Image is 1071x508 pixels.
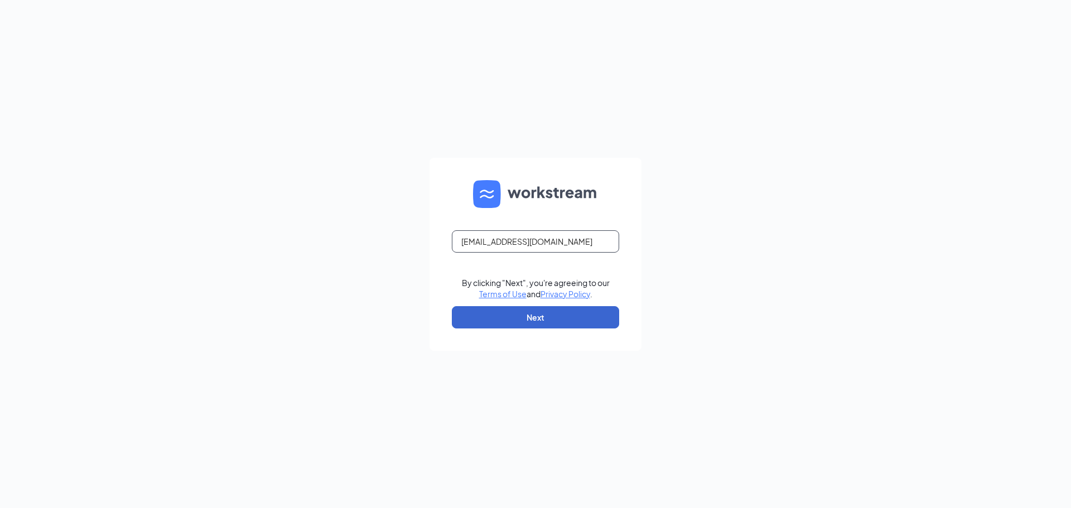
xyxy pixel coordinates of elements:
img: WS logo and Workstream text [473,180,598,208]
button: Next [452,306,619,328]
a: Terms of Use [479,289,527,299]
input: Email [452,230,619,253]
div: By clicking "Next", you're agreeing to our and . [462,277,610,299]
a: Privacy Policy [541,289,590,299]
